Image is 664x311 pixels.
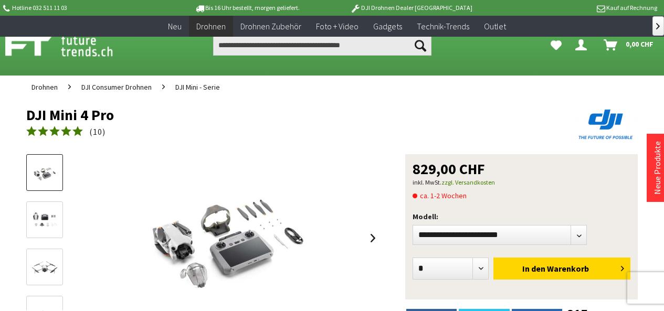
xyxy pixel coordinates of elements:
span: ca. 1-2 Wochen [413,189,467,202]
input: Produkt, Marke, Kategorie, EAN, Artikelnummer… [213,35,431,56]
p: Modell: [413,210,630,223]
img: Shop Futuretrends - zur Startseite wechseln [5,33,136,59]
a: Drohnen [189,16,233,37]
a: DJI Mini - Serie [170,76,225,99]
a: Drohnen Zubehör [233,16,309,37]
a: DJI Consumer Drohnen [76,76,157,99]
button: In den Warenkorb [493,258,630,280]
p: DJI Drohnen Dealer [GEOGRAPHIC_DATA] [329,2,493,14]
a: Outlet [477,16,513,37]
p: Bis 16 Uhr bestellt, morgen geliefert. [165,2,329,14]
img: Vorschau: DJI Mini 4 Pro [29,161,60,185]
span: Technik-Trends [417,21,469,31]
img: DJI [575,107,638,142]
a: Dein Konto [571,35,595,56]
p: Hotline 032 511 11 03 [1,2,165,14]
span: In den [522,263,545,274]
span: DJI Mini - Serie [175,82,220,92]
a: Gadgets [366,16,409,37]
a: Warenkorb [599,35,659,56]
span: 829,00 CHF [413,162,485,176]
p: Kauf auf Rechnung [493,2,657,14]
span: Drohnen [31,82,58,92]
a: zzgl. Versandkosten [441,178,495,186]
span:  [656,23,660,29]
span: 0,00 CHF [626,36,654,52]
a: Drohnen [26,76,63,99]
a: Neue Produkte [652,141,662,195]
span: Foto + Video [316,21,359,31]
button: Suchen [409,35,431,56]
a: Meine Favoriten [545,35,567,56]
span: Neu [168,21,182,31]
span: Gadgets [373,21,402,31]
span: Outlet [484,21,506,31]
span: 10 [93,126,102,137]
span: ( ) [89,126,106,137]
p: inkl. MwSt. [413,176,630,189]
a: Neu [161,16,189,37]
span: DJI Consumer Drohnen [81,82,152,92]
a: Technik-Trends [409,16,477,37]
span: Drohnen Zubehör [240,21,301,31]
span: Drohnen [196,21,226,31]
a: Foto + Video [309,16,366,37]
a: (10) [26,125,106,138]
span: Warenkorb [547,263,589,274]
h1: DJI Mini 4 Pro [26,107,515,123]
